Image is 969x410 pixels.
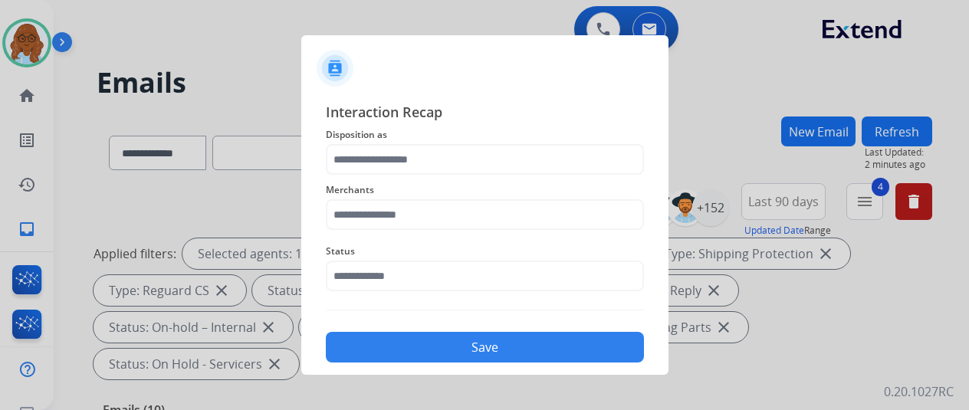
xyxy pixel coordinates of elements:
[326,101,644,126] span: Interaction Recap
[326,126,644,144] span: Disposition as
[326,242,644,261] span: Status
[884,382,954,401] p: 0.20.1027RC
[326,332,644,362] button: Save
[326,310,644,310] img: contact-recap-line.svg
[326,181,644,199] span: Merchants
[317,50,353,87] img: contactIcon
